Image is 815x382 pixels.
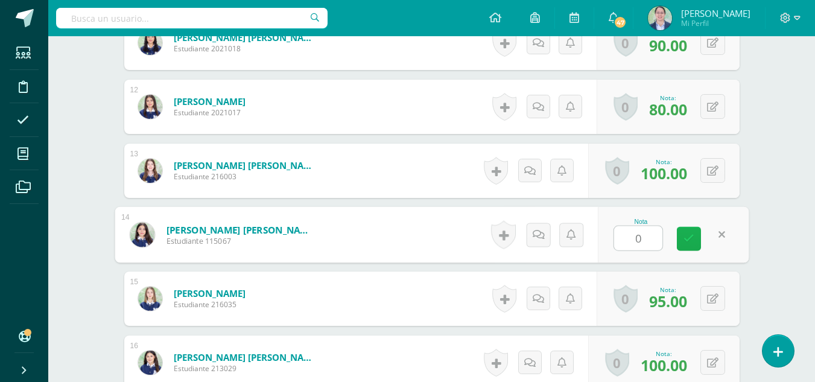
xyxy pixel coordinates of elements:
a: [PERSON_NAME] [PERSON_NAME] [174,31,319,43]
a: 0 [614,93,638,121]
input: Busca un usuario... [56,8,328,28]
a: [PERSON_NAME] [PERSON_NAME] [174,351,319,363]
img: f3834e9f4f6f2d326b3890f0a072792f.png [138,287,162,311]
a: 0 [605,349,629,377]
span: Estudiante 213029 [174,363,319,374]
span: Estudiante 216035 [174,299,246,310]
span: Estudiante 115067 [166,236,315,247]
a: [PERSON_NAME] [174,95,246,107]
a: 0 [614,29,638,57]
img: a972474265b0b396f1afc9d10632623e.png [138,159,162,183]
div: Nota: [649,94,687,102]
img: 05ee230e1af4dae24bb1fb4d81da317b.png [130,222,154,247]
a: 0 [605,157,629,185]
img: dce20acdbb3a6fd7916aa860d64dda2f.png [138,351,162,375]
span: 95.00 [649,291,687,311]
span: Mi Perfil [681,18,750,28]
span: Estudiante 2021017 [174,107,246,118]
a: [PERSON_NAME] [PERSON_NAME] [166,223,315,236]
img: 6984bd19de0f34bc91d734abb952efb6.png [648,6,672,30]
span: 100.00 [641,355,687,375]
span: Estudiante 216003 [174,171,319,182]
span: [PERSON_NAME] [681,7,750,19]
span: 90.00 [649,35,687,56]
a: [PERSON_NAME] [174,287,246,299]
div: Nota: [649,285,687,294]
a: [PERSON_NAME] [PERSON_NAME] [174,159,319,171]
span: Estudiante 2021018 [174,43,319,54]
div: Nota [614,218,668,225]
div: Nota: [641,349,687,358]
img: 712019defbdd2e335fba64738b7e0aea.png [138,95,162,119]
span: 100.00 [641,163,687,183]
img: 069a0e7302c561e2b4d753fc5e254c32.png [138,31,162,55]
div: Nota: [641,158,687,166]
span: 47 [614,16,627,29]
span: 80.00 [649,99,687,119]
input: 0-100.0 [614,226,662,250]
a: 0 [614,285,638,313]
